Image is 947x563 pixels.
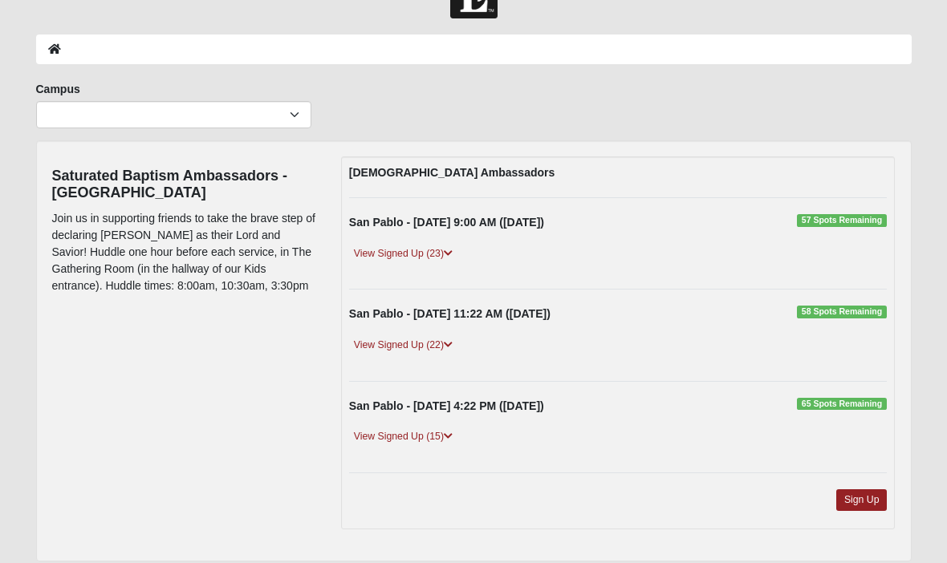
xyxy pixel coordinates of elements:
[349,245,457,262] a: View Signed Up (23)
[349,166,555,179] strong: [DEMOGRAPHIC_DATA] Ambassadors
[52,210,317,294] p: Join us in supporting friends to take the brave step of declaring [PERSON_NAME] as their Lord and...
[36,81,80,97] label: Campus
[349,428,457,445] a: View Signed Up (15)
[349,337,457,354] a: View Signed Up (22)
[836,489,888,511] a: Sign Up
[797,214,888,227] span: 57 Spots Remaining
[52,168,317,202] h4: Saturated Baptism Ambassadors - [GEOGRAPHIC_DATA]
[349,399,544,412] strong: San Pablo - [DATE] 4:22 PM ([DATE])
[349,216,544,229] strong: San Pablo - [DATE] 9:00 AM ([DATE])
[797,398,888,411] span: 65 Spots Remaining
[797,306,888,318] span: 58 Spots Remaining
[349,307,551,320] strong: San Pablo - [DATE] 11:22 AM ([DATE])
